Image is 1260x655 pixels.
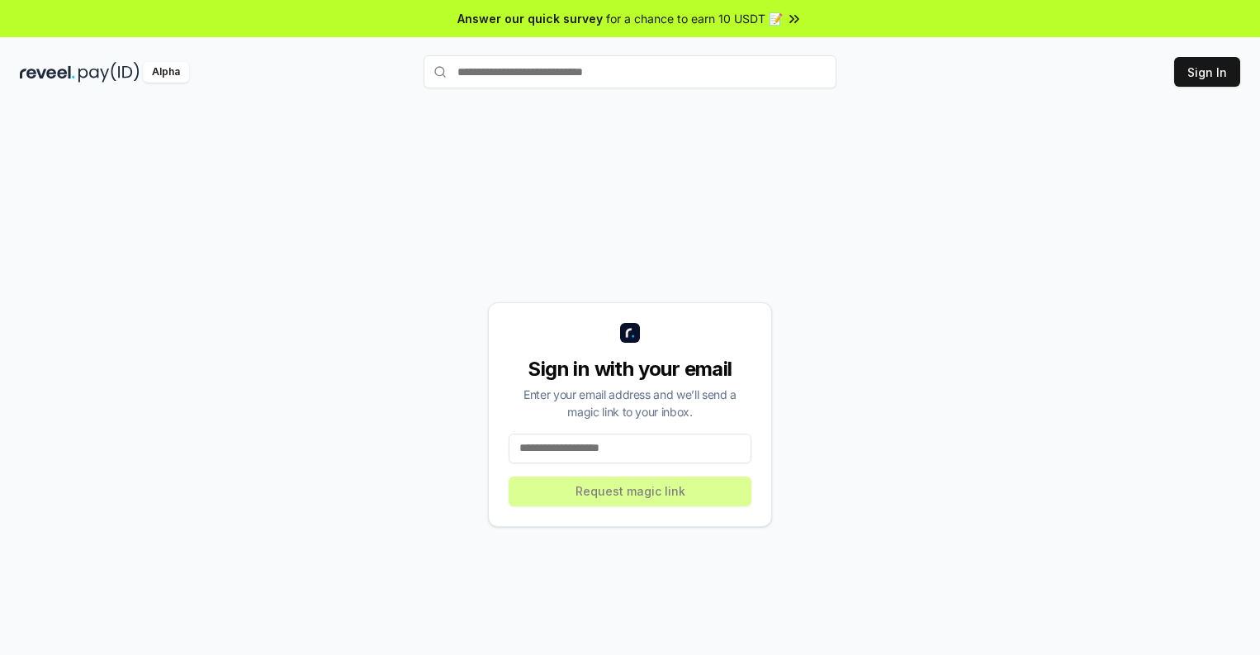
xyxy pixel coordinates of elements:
[509,386,751,420] div: Enter your email address and we’ll send a magic link to your inbox.
[457,10,603,27] span: Answer our quick survey
[1174,57,1240,87] button: Sign In
[620,323,640,343] img: logo_small
[143,62,189,83] div: Alpha
[509,356,751,382] div: Sign in with your email
[606,10,783,27] span: for a chance to earn 10 USDT 📝
[20,62,75,83] img: reveel_dark
[78,62,140,83] img: pay_id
